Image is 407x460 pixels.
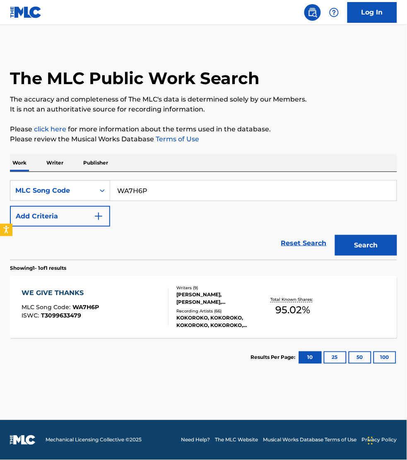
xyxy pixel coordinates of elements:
[215,436,258,444] a: The MLC Website
[10,134,397,144] p: Please review the Musical Works Database
[10,154,29,172] p: Work
[72,304,99,311] span: WA7H6P
[94,211,104,221] img: 9d2ae6d4665cec9f34b9.svg
[275,303,310,318] span: 95.02 %
[10,68,260,89] h1: The MLC Public Work Search
[329,7,339,17] img: help
[10,6,42,18] img: MLC Logo
[10,435,36,445] img: logo
[22,312,41,320] span: ISWC :
[81,154,111,172] p: Publisher
[326,4,342,21] div: Help
[368,429,373,453] div: Drag
[176,308,260,315] div: Recording Artists ( 66 )
[22,288,99,298] div: WE GIVE THANKS
[347,2,397,23] a: Log In
[366,420,407,460] iframe: Chat Widget
[34,125,66,133] a: click here
[10,180,397,260] form: Search Form
[176,315,260,329] div: KOKOROKO, KOKOROKO, KOKOROKO, KOKOROKO, KOKOROKO
[181,436,210,444] a: Need Help?
[46,436,142,444] span: Mechanical Licensing Collective © 2025
[15,186,90,196] div: MLC Song Code
[277,234,331,252] a: Reset Search
[324,351,347,364] button: 25
[263,436,357,444] a: Musical Works Database Terms of Use
[271,297,315,303] p: Total Known Shares:
[349,351,371,364] button: 50
[22,304,72,311] span: MLC Song Code :
[41,312,81,320] span: T3099633479
[10,124,397,134] p: Please for more information about the terms used in the database.
[10,104,397,114] p: It is not an authoritative source for recording information.
[154,135,199,143] a: Terms of Use
[299,351,322,364] button: 10
[10,206,110,227] button: Add Criteria
[304,4,321,21] a: Public Search
[373,351,396,364] button: 100
[44,154,66,172] p: Writer
[362,436,397,444] a: Privacy Policy
[176,285,260,291] div: Writers ( 9 )
[308,7,318,17] img: search
[10,276,397,338] a: WE GIVE THANKSMLC Song Code:WA7H6PISWC:T3099633479Writers (9)[PERSON_NAME], [PERSON_NAME], [PERSO...
[250,354,298,361] p: Results Per Page:
[176,291,260,306] div: [PERSON_NAME], [PERSON_NAME], [PERSON_NAME], [PERSON_NAME], [PERSON_NAME] [PERSON_NAME] [PERSON_N...
[10,264,66,272] p: Showing 1 - 1 of 1 results
[335,235,397,256] button: Search
[10,94,397,104] p: The accuracy and completeness of The MLC's data is determined solely by our Members.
